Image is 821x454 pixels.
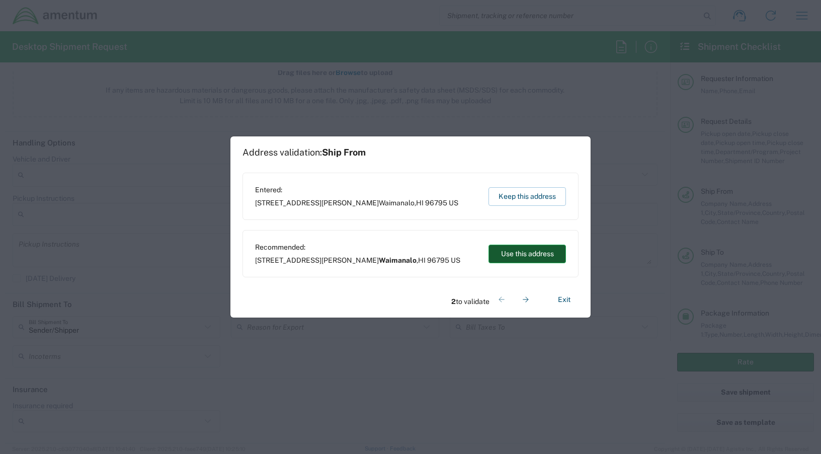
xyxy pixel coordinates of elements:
span: Waimanalo [379,256,417,264]
h1: Address validation: [242,147,366,158]
span: US [451,256,460,264]
span: Waimanalo [379,199,415,207]
span: HI [416,199,424,207]
span: Recommended: [255,243,460,252]
span: Ship From [322,147,366,158]
span: [STREET_ADDRESS][PERSON_NAME] , [255,256,460,265]
span: US [449,199,458,207]
button: Exit [550,291,579,309]
span: 96795 [427,256,449,264]
button: Keep this address [488,187,566,206]
span: 2 [451,297,456,306]
button: Use this address [488,245,566,263]
span: HI [418,256,426,264]
span: [STREET_ADDRESS][PERSON_NAME] , [255,198,458,207]
span: 96795 [425,199,447,207]
span: Entered: [255,185,458,194]
div: to validate [451,287,538,312]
